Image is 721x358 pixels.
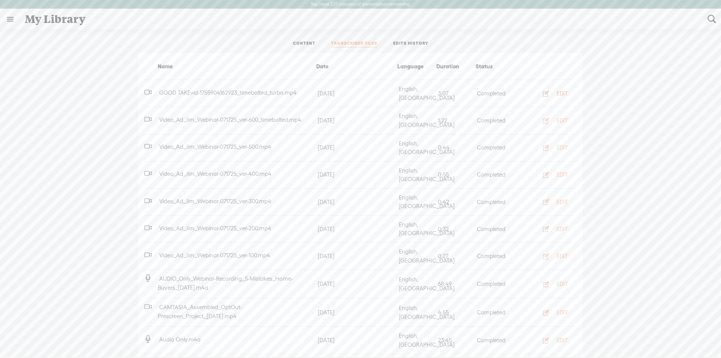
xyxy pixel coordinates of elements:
[557,90,568,97] div: EDIT
[397,85,436,102] div: English, [GEOGRAPHIC_DATA]
[397,112,436,129] div: English, [GEOGRAPHIC_DATA]
[475,143,514,152] div: Completed
[532,142,574,154] button: EDIT
[557,225,568,233] div: EDIT
[158,198,273,204] span: Video_Ad_Jim_Webinar-071725_ver-300.mp4
[532,196,574,208] button: EDIT
[158,116,303,123] span: Video_Ad_Jim_Webinar-071725_ver-600_timebolted.mp4
[532,88,574,100] button: EDIT
[158,304,242,319] span: CAMTASIA_Assembled_OptOut-Prescreen_Project_[DATE].mp4
[532,334,574,346] button: EDIT
[436,170,475,179] div: 0:55
[557,198,568,206] div: EDIT
[475,308,514,317] div: Completed
[316,170,397,179] div: [DATE]
[311,2,411,8] label: You have 237 minutes of transcription remaining.
[436,308,475,317] div: 4:55
[475,89,514,98] div: Completed
[436,198,475,207] div: 0:42
[436,225,475,234] div: 0:32
[557,144,568,151] div: EDIT
[557,280,568,288] div: EDIT
[20,9,702,29] div: My Library
[532,278,574,290] button: EDIT
[315,62,396,71] div: Date
[158,171,273,177] span: Video_Ad_Jim_Webinar-071725_ver-400.mp4
[475,252,514,261] div: Completed
[475,116,514,125] div: Completed
[293,41,315,47] a: CONTENT
[331,41,377,47] a: TRANSCRIBED FILES
[393,41,428,47] a: EDITS HISTORY
[316,116,397,125] div: [DATE]
[532,250,574,262] button: EDIT
[158,144,273,150] span: Video_Ad_Jim_Webinar-071725_ver-500.mp4
[158,252,272,258] span: Video_Ad_Jim_Webinar-071725_ver-100.mp4
[397,247,436,265] div: English, [GEOGRAPHIC_DATA]
[316,198,397,207] div: [DATE]
[436,279,475,289] div: 68:49
[316,143,397,152] div: [DATE]
[397,220,436,238] div: English, [GEOGRAPHIC_DATA]
[436,116,475,125] div: 1:22
[397,139,436,157] div: English, [GEOGRAPHIC_DATA]
[397,166,436,184] div: English, [GEOGRAPHIC_DATA]
[532,115,574,127] button: EDIT
[144,62,315,71] div: Name
[316,252,397,261] div: [DATE]
[557,252,568,260] div: EDIT
[316,308,397,317] div: [DATE]
[397,331,436,349] div: English, [GEOGRAPHIC_DATA]
[475,336,514,345] div: Completed
[158,89,298,96] span: GOOD TAKEvid-1755904162923_timebolted_turbo.mp4
[532,169,574,181] button: EDIT
[158,336,202,343] span: Audio Only.m4a
[397,193,436,211] div: English, [GEOGRAPHIC_DATA]
[475,198,514,207] div: Completed
[557,337,568,344] div: EDIT
[396,62,435,71] div: Language
[436,336,475,345] div: 23:45
[436,89,475,98] div: 3:07
[158,225,273,231] span: Video_Ad_Jim_Webinar-071725_ver-200.mp4
[475,279,514,289] div: Completed
[475,170,514,179] div: Completed
[557,171,568,178] div: EDIT
[397,275,436,293] div: English, [GEOGRAPHIC_DATA]
[316,279,397,289] div: [DATE]
[316,225,397,234] div: [DATE]
[397,304,436,321] div: English, [GEOGRAPHIC_DATA]
[474,62,513,71] div: Status
[316,336,397,345] div: [DATE]
[557,117,568,124] div: EDIT
[316,89,397,98] div: [DATE]
[436,252,475,261] div: 0:27
[436,143,475,152] div: 0:44
[435,62,474,71] div: Duration
[532,307,574,319] button: EDIT
[475,225,514,234] div: Completed
[557,309,568,316] div: EDIT
[158,275,293,291] span: AUDIO_Only_Webinar-Recording_5-Mistakes_Home-Buyers_[DATE].m4a
[532,223,574,235] button: EDIT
